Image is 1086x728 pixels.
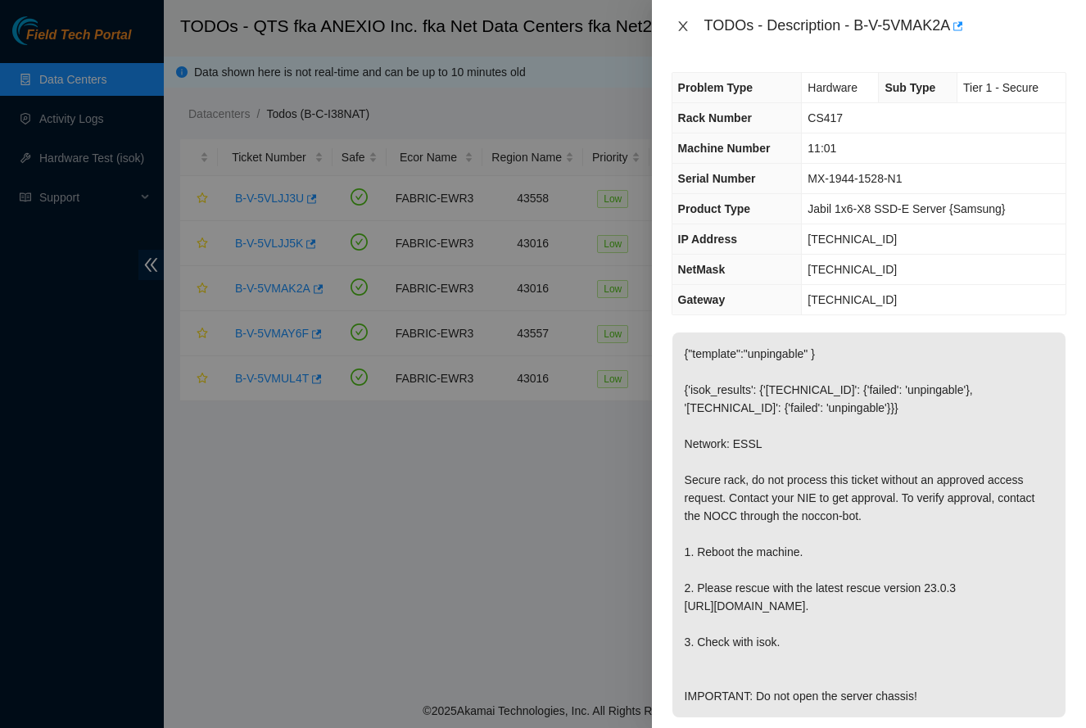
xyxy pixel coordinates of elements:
span: close [676,20,690,33]
p: {"template":"unpingable" } {'isok_results': {'[TECHNICAL_ID]': {'failed': 'unpingable'}, '[TECHNI... [672,332,1066,717]
span: [TECHNICAL_ID] [808,233,897,246]
span: [TECHNICAL_ID] [808,263,897,276]
span: [TECHNICAL_ID] [808,293,897,306]
span: Jabil 1x6-X8 SSD-E Server {Samsung} [808,202,1005,215]
span: Serial Number [678,172,756,185]
span: MX-1944-1528-N1 [808,172,902,185]
span: Hardware [808,81,857,94]
span: Gateway [678,293,726,306]
div: TODOs - Description - B-V-5VMAK2A [704,13,1066,39]
span: Tier 1 - Secure [963,81,1038,94]
span: Machine Number [678,142,771,155]
span: Problem Type [678,81,753,94]
span: NetMask [678,263,726,276]
span: Rack Number [678,111,752,124]
span: IP Address [678,233,737,246]
span: Product Type [678,202,750,215]
span: CS417 [808,111,843,124]
span: Sub Type [885,81,935,94]
button: Close [672,19,695,34]
span: 11:01 [808,142,836,155]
